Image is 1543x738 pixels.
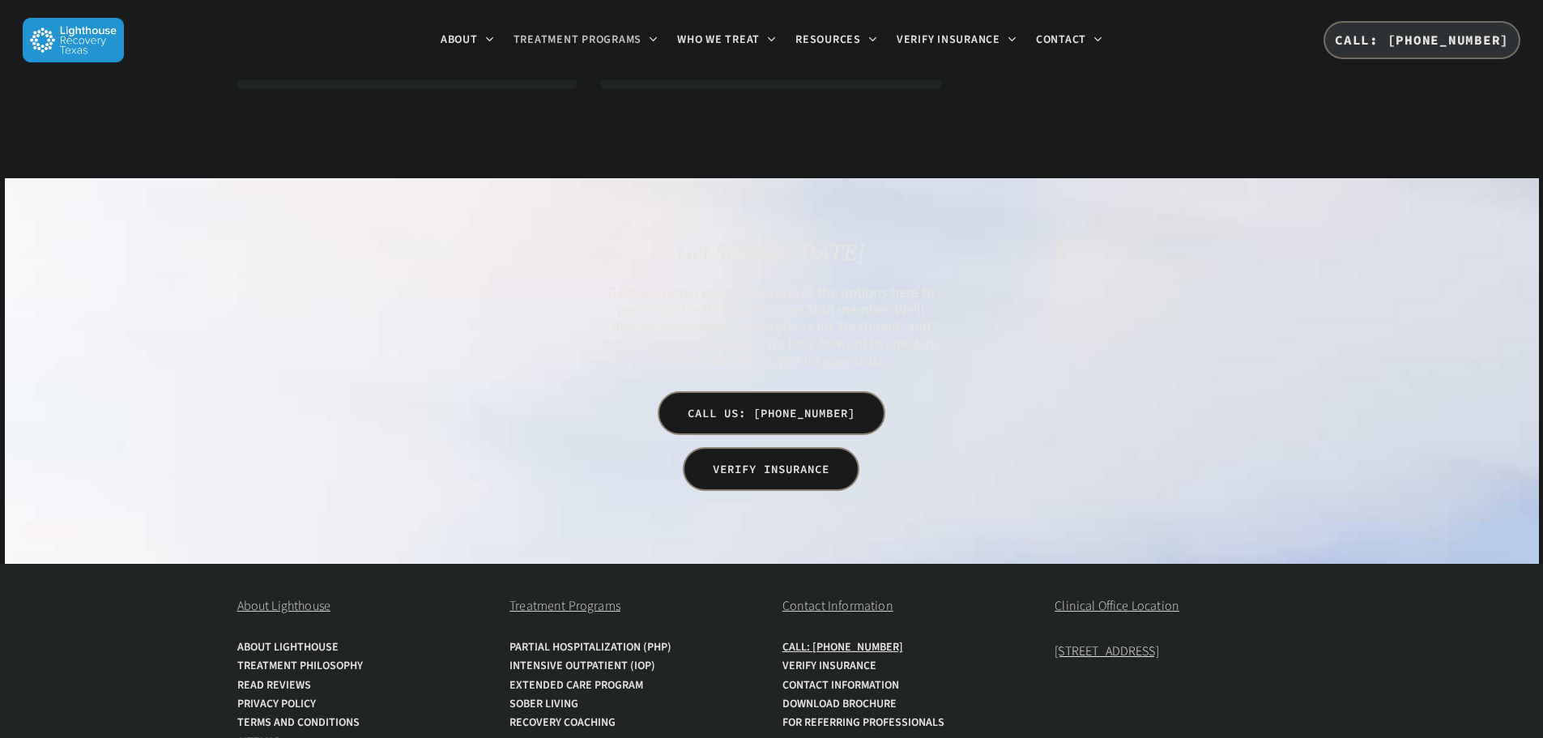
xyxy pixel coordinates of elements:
[509,642,761,654] a: Partial Hospitalization (PHP)
[782,660,1034,672] a: Verify Insurance
[1036,32,1086,48] span: Contact
[514,32,642,48] span: Treatment Programs
[1335,32,1509,48] span: CALL: [PHONE_NUMBER]
[897,32,1000,48] span: Verify Insurance
[509,717,761,729] a: Recovery Coaching
[1323,21,1520,60] a: CALL: [PHONE_NUMBER]
[683,447,859,491] a: VERIFY INSURANCE
[658,391,885,435] a: CALL US: [PHONE_NUMBER]
[1026,34,1112,47] a: Contact
[601,284,943,369] h6: Getting started is easy. Use one of the options here to get in touch with a Lighthouse Staff memb...
[1055,597,1179,615] span: Clinical Office Location
[688,405,855,421] span: CALL US: [PHONE_NUMBER]
[782,680,1034,692] a: Contact Information
[237,642,488,654] a: About Lighthouse
[667,34,786,47] a: Who We Treat
[504,34,668,47] a: Treatment Programs
[237,680,488,692] a: Read Reviews
[509,597,620,615] span: Treatment Programs
[441,32,478,48] span: About
[782,642,1034,654] a: Call: [PHONE_NUMBER]
[677,32,760,48] span: Who We Treat
[431,34,504,47] a: About
[786,34,887,47] a: Resources
[887,34,1026,47] a: Verify Insurance
[509,680,761,692] a: Extended Care Program
[1055,642,1159,660] a: [STREET_ADDRESS]
[237,660,488,672] a: Treatment Philosophy
[23,18,124,62] img: Lighthouse Recovery Texas
[782,698,1034,710] a: Download Brochure
[782,717,1034,729] a: For Referring Professionals
[237,698,488,710] a: Privacy Policy
[237,597,331,615] span: About Lighthouse
[509,698,761,710] a: Sober Living
[713,461,829,477] span: VERIFY INSURANCE
[509,660,761,672] a: Intensive Outpatient (IOP)
[782,639,903,655] u: Call: [PHONE_NUMBER]
[601,239,943,265] h2: Get Started [DATE]
[237,717,488,729] a: Terms and Conditions
[795,32,861,48] span: Resources
[782,597,893,615] span: Contact Information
